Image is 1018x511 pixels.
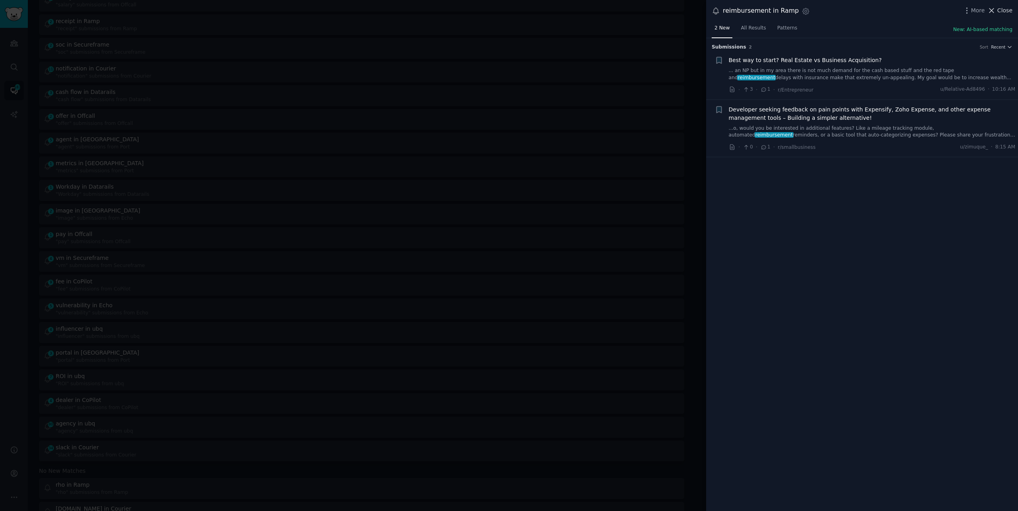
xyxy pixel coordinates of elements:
span: 8:15 AM [995,144,1015,151]
span: 2 [749,45,752,49]
span: Submission s [712,44,746,51]
span: Close [997,6,1012,15]
a: Best way to start? Real Estate vs Business Acquisition? [729,56,882,64]
span: 3 [743,86,753,93]
div: Sort [980,44,989,50]
span: 1 [760,144,770,151]
span: Recent [991,44,1005,50]
span: · [773,86,775,94]
span: · [991,144,993,151]
a: 2 New [712,22,732,38]
span: · [738,143,740,151]
a: Patterns [775,22,800,38]
span: · [756,143,757,151]
span: 2 New [714,25,730,32]
span: r/Entrepreneur [778,87,814,93]
span: · [988,86,989,93]
span: reimbursement [737,75,776,80]
div: reimbursement in Ramp [723,6,799,16]
a: ...o, would you be interested in additional features? Like a mileage tracking module, automatedre... [729,125,1016,139]
span: 10:16 AM [992,86,1015,93]
span: r/smallbusiness [778,144,816,150]
span: · [773,143,775,151]
a: ... an NP but in my area there is not much demand for the cash based stuff and the red tape andre... [729,67,1016,81]
a: Developer seeking feedback on pain points with Expensify, Zoho Expense, and other expense managem... [729,105,1016,122]
span: All Results [741,25,766,32]
button: New: AI-based matching [953,26,1012,33]
a: All Results [738,22,769,38]
button: Recent [991,44,1012,50]
span: u/zimuque_ [960,144,988,151]
button: More [963,6,985,15]
button: Close [987,6,1012,15]
span: · [738,86,740,94]
span: reimbursement [755,132,794,138]
span: More [971,6,985,15]
span: Patterns [777,25,797,32]
span: · [756,86,757,94]
span: 0 [743,144,753,151]
span: u/Relative-Ad8496 [940,86,985,93]
span: 1 [760,86,770,93]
